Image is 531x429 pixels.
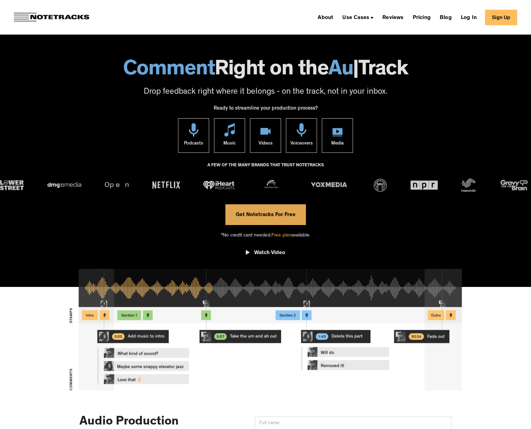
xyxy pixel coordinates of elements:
div: Ready to streamline your production process? [214,102,318,118]
div: Use Cases [342,15,369,21]
a: Voiceovers [286,118,317,153]
div: Voiceovers [290,137,313,152]
div: Podcasts [184,137,203,152]
p: Drop feedback right where it belongs - on the track, not in your inbox. [7,86,524,98]
div: Videos [259,137,273,152]
span: Au [328,60,353,81]
span: Free plan [271,233,291,238]
a: Podcasts [178,118,209,153]
a: Media [322,118,353,153]
div: Music [223,137,236,152]
h1: Right on the Track [7,60,524,81]
a: Log In [458,12,479,23]
div: *No credit card needed. available. [221,225,310,245]
a: Blog [437,12,455,23]
div: Use Cases [339,12,376,23]
a: Sign Up [485,10,517,25]
div: Watch Video [254,250,285,257]
a: Music [214,118,245,153]
span: | [353,60,358,81]
span: Comment [123,60,215,81]
a: Reviews [380,12,406,23]
a: open lightbox [246,244,285,264]
a: Pricing [410,12,434,23]
a: Videos [250,118,281,153]
div: A FEW OF THE MANY BRANDS THAT TRUST NOTETRACKS [207,160,324,178]
a: Get Notetracks For Free [225,204,306,225]
a: About [315,12,336,23]
div: Media [331,137,344,152]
